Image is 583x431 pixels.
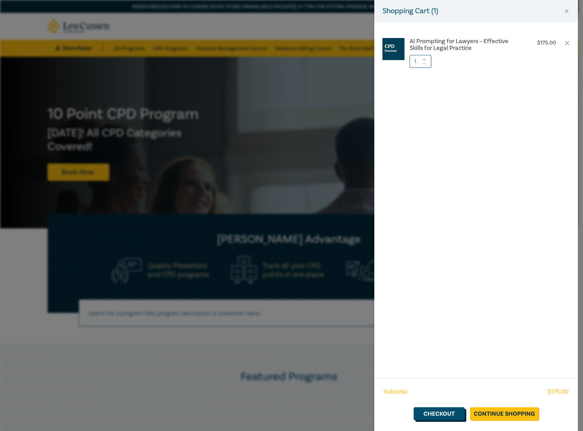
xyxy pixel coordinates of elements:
[410,55,431,68] input: 1
[547,388,568,396] span: $ 175.00
[382,38,405,60] img: CPD%20Seminar.jpg
[414,407,465,420] a: Checkout
[382,5,438,17] h5: Shopping Cart ( 1 )
[410,38,522,52] a: AI Prompting for Lawyers – Effective Skills for Legal Practice
[537,40,556,46] p: $ 175.00
[564,8,570,14] button: Close
[470,407,539,420] a: Continue Shopping
[384,388,407,396] span: Subtotal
